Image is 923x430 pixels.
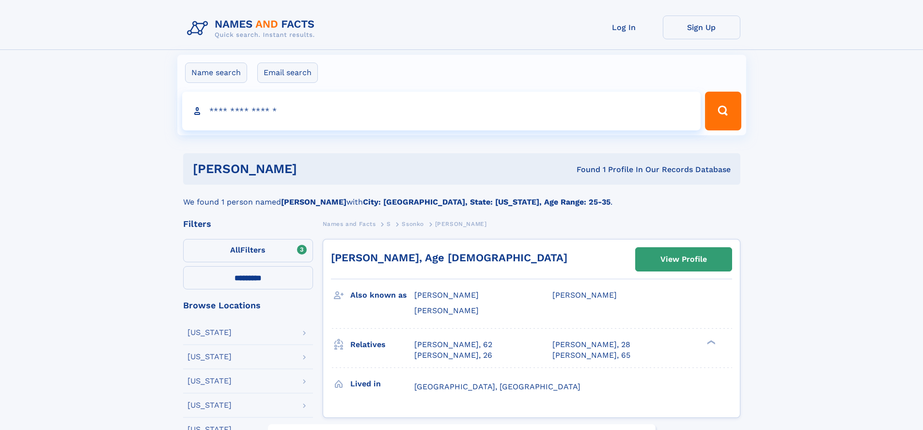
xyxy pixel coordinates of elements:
[663,16,740,39] a: Sign Up
[183,16,323,42] img: Logo Names and Facts
[402,221,424,227] span: Ssonko
[185,63,247,83] label: Name search
[552,339,630,350] a: [PERSON_NAME], 28
[552,350,630,361] a: [PERSON_NAME], 65
[660,248,707,271] div: View Profile
[183,239,313,262] label: Filters
[183,220,313,228] div: Filters
[435,221,487,227] span: [PERSON_NAME]
[363,197,610,207] b: City: [GEOGRAPHIC_DATA], State: [US_STATE], Age Range: 25-35
[188,329,232,336] div: [US_STATE]
[552,290,617,300] span: [PERSON_NAME]
[188,377,232,385] div: [US_STATE]
[323,218,376,230] a: Names and Facts
[414,350,492,361] a: [PERSON_NAME], 26
[350,287,414,303] h3: Also known as
[281,197,346,207] b: [PERSON_NAME]
[414,306,479,315] span: [PERSON_NAME]
[437,164,731,175] div: Found 1 Profile In Our Records Database
[183,301,313,310] div: Browse Locations
[414,382,580,391] span: [GEOGRAPHIC_DATA], [GEOGRAPHIC_DATA]
[182,92,701,130] input: search input
[183,185,740,208] div: We found 1 person named with .
[350,376,414,392] h3: Lived in
[705,92,741,130] button: Search Button
[257,63,318,83] label: Email search
[350,336,414,353] h3: Relatives
[585,16,663,39] a: Log In
[193,163,437,175] h1: [PERSON_NAME]
[704,339,716,345] div: ❯
[414,339,492,350] a: [PERSON_NAME], 62
[331,252,567,264] a: [PERSON_NAME], Age [DEMOGRAPHIC_DATA]
[188,353,232,361] div: [US_STATE]
[230,245,240,255] span: All
[188,401,232,409] div: [US_STATE]
[636,248,732,271] a: View Profile
[387,221,391,227] span: S
[387,218,391,230] a: S
[414,290,479,300] span: [PERSON_NAME]
[402,218,424,230] a: Ssonko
